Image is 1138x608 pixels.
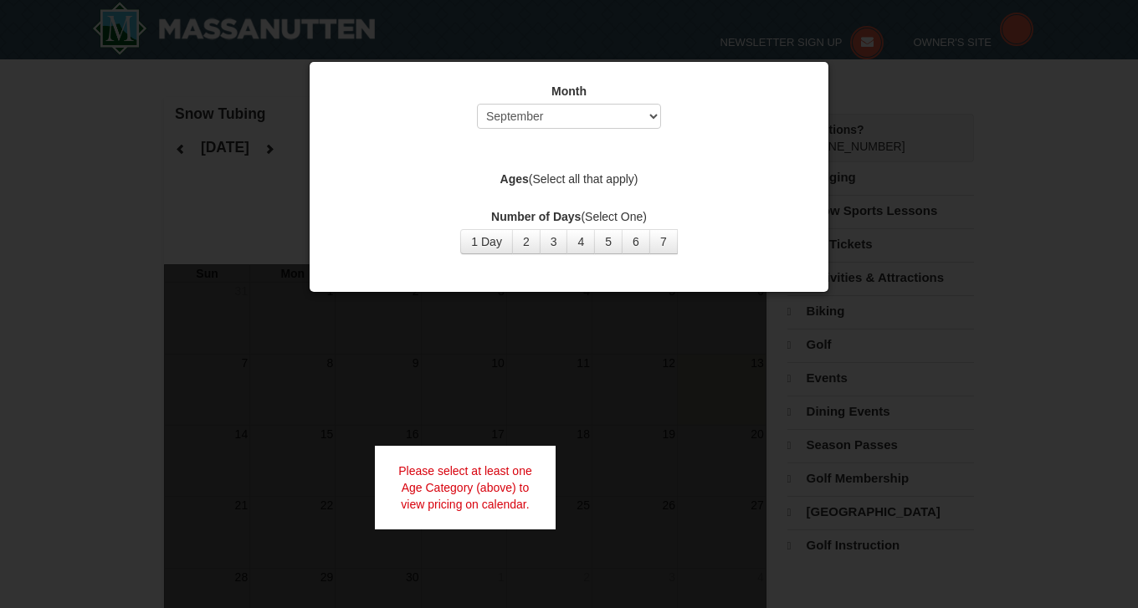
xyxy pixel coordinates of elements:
strong: Month [551,84,587,98]
button: 6 [622,229,650,254]
strong: Number of Days [491,210,581,223]
label: (Select all that apply) [331,171,807,187]
strong: Ages [500,172,529,186]
label: (Select One) [331,208,807,225]
button: 1 Day [460,229,513,254]
button: 2 [512,229,541,254]
button: 3 [540,229,568,254]
button: 4 [566,229,595,254]
button: 5 [594,229,623,254]
div: Please select at least one Age Category (above) to view pricing on calendar. [375,446,556,529]
button: 7 [649,229,678,254]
